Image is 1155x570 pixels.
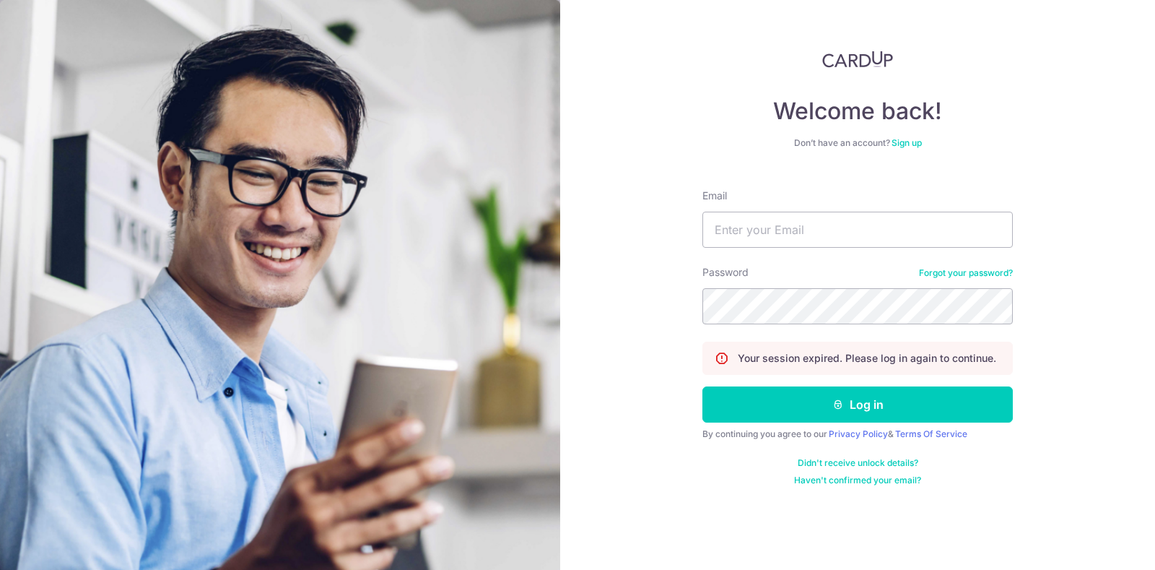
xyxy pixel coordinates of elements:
label: Email [702,189,727,203]
a: Terms Of Service [895,428,967,439]
p: Your session expired. Please log in again to continue. [738,351,996,366]
h4: Welcome back! [702,97,1013,126]
div: Don’t have an account? [702,137,1013,149]
img: CardUp Logo [822,51,893,68]
button: Log in [702,387,1013,423]
a: Sign up [892,137,922,148]
input: Enter your Email [702,212,1013,248]
a: Haven't confirmed your email? [794,475,921,486]
a: Forgot your password? [919,267,1013,279]
div: By continuing you agree to our & [702,428,1013,440]
label: Password [702,265,749,280]
a: Didn't receive unlock details? [798,457,918,469]
a: Privacy Policy [829,428,888,439]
